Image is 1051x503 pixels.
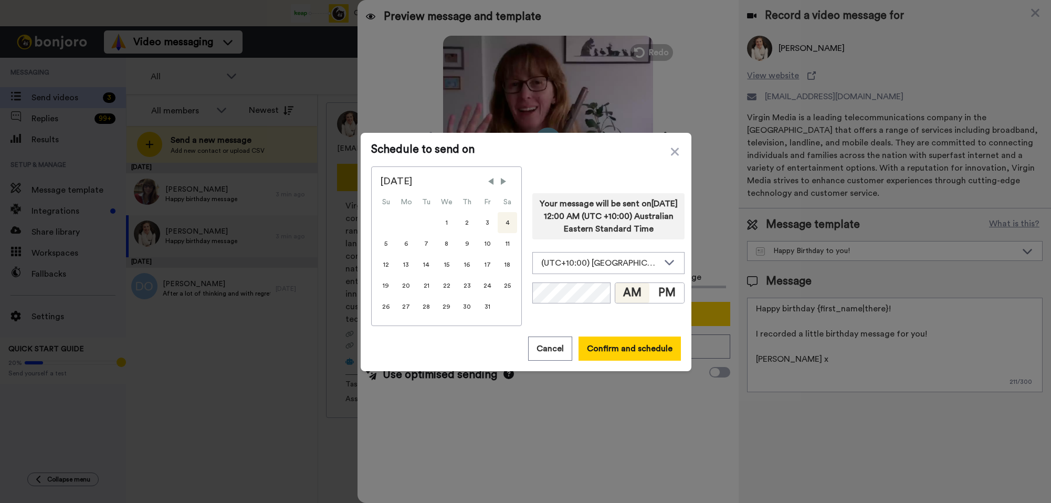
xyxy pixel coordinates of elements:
[457,296,477,317] div: Thu Oct 30 2025
[436,254,457,275] div: Wed Oct 15 2025
[376,254,396,275] div: Sun Oct 12 2025
[382,198,390,206] abbr: Sunday
[477,275,498,296] div: Fri Oct 24 2025
[579,337,681,361] button: Confirm and schedule
[396,254,416,275] div: Mon Oct 13 2025
[477,254,498,275] div: Fri Oct 17 2025
[416,254,436,275] div: Tue Oct 14 2025
[396,275,416,296] div: Mon Oct 20 2025
[503,198,511,206] abbr: Saturday
[416,275,436,296] div: Tue Oct 21 2025
[615,283,650,303] button: AM
[486,176,496,187] span: Previous Month
[463,198,471,206] abbr: Thursday
[380,175,513,188] div: [DATE]
[376,233,396,254] div: Sun Oct 05 2025
[376,296,396,317] div: Sun Oct 26 2025
[436,296,457,317] div: Wed Oct 29 2025
[416,296,436,317] div: Tue Oct 28 2025
[457,254,477,275] div: Thu Oct 16 2025
[477,296,498,317] div: Fri Oct 31 2025
[649,283,684,303] button: PM
[396,296,416,317] div: Mon Oct 27 2025
[371,143,681,156] span: Schedule to send on
[498,233,517,254] div: Sat Oct 11 2025
[532,193,685,239] div: Your message will be sent on [DATE] 12:00 AM (UTC +10:00) Australian Eastern Standard Time
[416,233,436,254] div: Tue Oct 07 2025
[422,198,430,206] abbr: Tuesday
[498,275,517,296] div: Sat Oct 25 2025
[401,198,412,206] abbr: Monday
[498,176,509,187] span: Next Month
[498,254,517,275] div: Sat Oct 18 2025
[457,275,477,296] div: Thu Oct 23 2025
[441,198,453,206] abbr: Wednesday
[396,233,416,254] div: Mon Oct 06 2025
[457,233,477,254] div: Thu Oct 09 2025
[477,212,498,233] div: Fri Oct 03 2025
[528,337,572,361] button: Cancel
[498,212,517,233] div: Sat Oct 04 2025
[436,275,457,296] div: Wed Oct 22 2025
[484,198,491,206] abbr: Friday
[376,275,396,296] div: Sun Oct 19 2025
[477,233,498,254] div: Fri Oct 10 2025
[457,212,477,233] div: Thu Oct 02 2025
[436,233,457,254] div: Wed Oct 08 2025
[436,212,457,233] div: Wed Oct 01 2025
[541,257,659,269] div: (UTC+10:00) [GEOGRAPHIC_DATA], [GEOGRAPHIC_DATA]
